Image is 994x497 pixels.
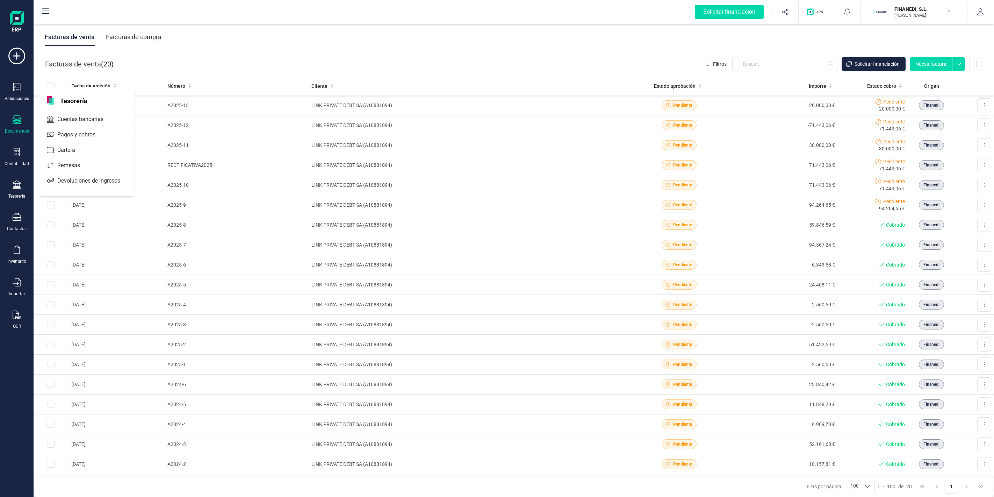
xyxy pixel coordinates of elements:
td: [DATE] [69,255,165,275]
div: Row Selected d8db88b8-2ceb-4d5a-ac1a-8b758733c184 [48,441,55,448]
span: Finanedi [923,142,939,148]
div: Facturas de compra [106,28,161,46]
div: Row Selected 86f12270-e543-4524-a5dc-362f844ee7bd [48,281,55,288]
td: A2025-11 [165,135,309,155]
div: All items unselected [48,83,55,90]
td: 23.840,42 € [732,375,837,395]
td: LINK PRIVATE DEBT SA (A10881894) [309,395,626,414]
td: [DATE] [69,355,165,375]
td: LINK PRIVATE DEBT SA (A10881894) [309,474,626,494]
td: A2025-7 [165,235,309,255]
button: Nueva factura [910,57,952,71]
div: Row Selected 2166f7c7-5b44-413f-99cb-8995035137d8 [48,321,55,328]
td: A2025-10 [165,175,309,195]
div: Tesorería [8,193,26,199]
span: Finanedi [923,282,939,288]
td: 30.000,00 € [732,135,837,155]
td: A2024-6 [165,375,309,395]
span: Estado cobro [867,83,896,90]
div: Row Selected 071e410c-57d3-458f-9340-66b715be3ec5 [48,361,55,368]
span: Pendiente [673,202,692,208]
td: [DATE] [69,275,165,295]
span: Finanedi [923,262,939,268]
td: [DATE] [69,335,165,355]
span: Finanedi [923,301,939,308]
span: Pendiente [673,222,692,228]
td: LINK PRIVATE DEBT SA (A10881894) [309,335,626,355]
td: [DATE] [69,474,165,494]
td: 2.560,50 € [732,355,837,375]
span: Finanedi [923,202,939,208]
span: Pendiente [673,301,692,308]
span: Finanedi [923,162,939,168]
td: A2025-5 [165,275,309,295]
span: Pendiente [673,122,692,128]
td: 20.000,00 € [732,95,837,115]
div: Row Selected cbf532f3-f3d1-48d9-8e33-726d9b906326 [48,461,55,468]
td: LINK PRIVATE DEBT SA (A10881894) [309,95,626,115]
td: LINK PRIVATE DEBT SA (A10881894) [309,454,626,474]
td: [DATE] [69,215,165,235]
div: Solicitar financiación [695,5,764,19]
button: Page 1 [945,480,958,493]
span: Pendiente [673,381,692,388]
td: LINK PRIVATE DEBT SA (A10881894) [309,295,626,315]
button: Previous Page [930,480,943,493]
span: Finanedi [923,361,939,368]
td: LINK PRIVATE DEBT SA (A10881894) [309,315,626,335]
td: 11.848,20 € [732,395,837,414]
span: Pendiente [673,142,692,148]
div: Inventario [7,258,26,264]
div: Documentos [5,128,29,134]
td: [DATE] [69,454,165,474]
span: Solicitar financiación [855,61,900,68]
td: LINK PRIVATE DEBT SA (A10881894) [309,215,626,235]
td: LINK PRIVATE DEBT SA (A10881894) [309,175,626,195]
span: Pagos y cobros [55,130,108,139]
td: 94.264,65 € [732,195,837,215]
span: Filtros [713,61,727,68]
span: Cobrado [886,381,905,388]
span: Finanedi [923,401,939,407]
button: Last Page [974,480,988,493]
td: LINK PRIVATE DEBT SA (A10881894) [309,235,626,255]
span: Pendiente [883,178,905,185]
span: Pendiente [673,361,692,368]
div: Validaciones [5,96,29,101]
span: Cobrado [886,221,905,228]
p: [PERSON_NAME] [894,13,950,18]
td: A2025-9 [165,195,309,215]
div: Row Selected 3e97f29f-06b0-4f69-aa9d-bb0e730476d9 [48,341,55,348]
span: Pendiente [673,341,692,348]
td: [DATE] [69,414,165,434]
span: Remesas [55,161,93,170]
span: Pendiente [673,182,692,188]
button: Solicitar financiación [842,57,906,71]
td: 24.468,11 € [732,275,837,295]
td: -2.560,50 € [732,315,837,335]
span: Cobrado [886,321,905,328]
td: 10.157,81 € [732,454,837,474]
span: 100 [848,480,861,493]
div: Row Selected 5a43d0bf-fb5f-4aef-a97b-4e6a0a243b48 [48,381,55,388]
td: -6.343,58 € [732,255,837,275]
button: Logo de OPS [803,1,830,23]
td: 51.422,59 € [732,335,837,355]
td: [DATE] [69,315,165,335]
span: 100 [887,483,895,490]
td: [DATE] [69,295,165,315]
td: LINK PRIVATE DEBT SA (A10881894) [309,195,626,215]
td: 6.909,70 € [732,414,837,434]
span: Pendiente [673,262,692,268]
span: 94.264,65 € [879,205,905,212]
span: Pendiente [673,102,692,108]
div: - [877,483,912,490]
td: LINK PRIVATE DEBT SA (A10881894) [309,255,626,275]
td: LINK PRIVATE DEBT SA (A10881894) [309,275,626,295]
span: 30.000,00 € [879,145,905,152]
td: A2024-4 [165,414,309,434]
div: Row Selected f5113622-9239-413c-bf00-72cf8bf60852 [48,241,55,248]
td: LINK PRIVATE DEBT SA (A10881894) [309,375,626,395]
span: Pendiente [673,242,692,248]
td: A2024-1 [165,474,309,494]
